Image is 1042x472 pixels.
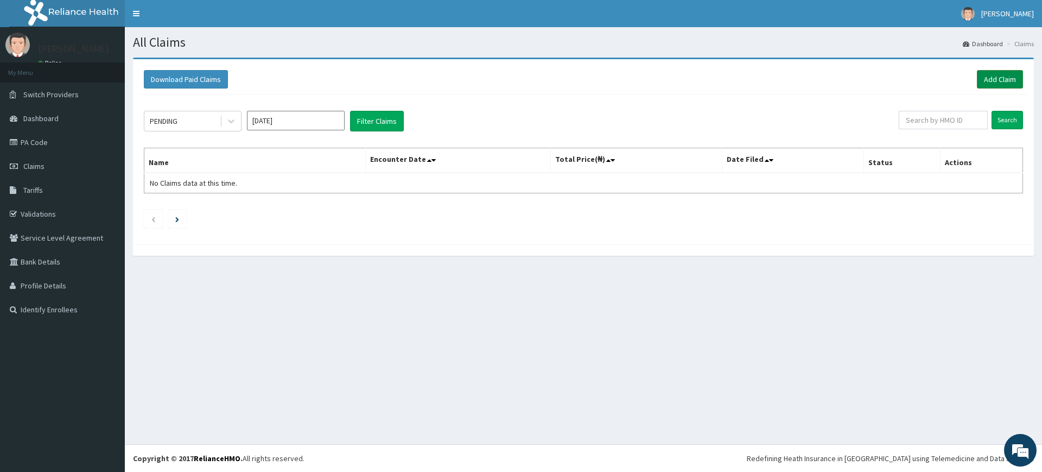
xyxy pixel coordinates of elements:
span: Tariffs [23,185,43,195]
input: Select Month and Year [247,111,345,130]
span: Claims [23,161,45,171]
button: Download Paid Claims [144,70,228,89]
a: Add Claim [977,70,1023,89]
span: We're online! [63,137,150,247]
img: d_794563401_company_1708531726252_794563401 [20,54,44,81]
div: Redefining Heath Insurance in [GEOGRAPHIC_DATA] using Telemedicine and Data Science! [747,453,1034,464]
input: Search by HMO ID [899,111,988,129]
span: Dashboard [23,114,59,123]
p: [PERSON_NAME] [38,44,109,54]
th: Date Filed [722,148,863,173]
span: Switch Providers [23,90,79,99]
a: Previous page [151,214,156,224]
a: Next page [175,214,179,224]
img: User Image [5,33,30,57]
textarea: Type your message and hit 'Enter' [5,297,207,335]
th: Actions [940,148,1022,173]
div: PENDING [150,116,177,127]
th: Status [863,148,940,173]
footer: All rights reserved. [125,444,1042,472]
a: RelianceHMO [194,454,240,463]
div: Chat with us now [56,61,182,75]
div: Minimize live chat window [178,5,204,32]
th: Encounter Date [365,148,550,173]
span: [PERSON_NAME] [981,9,1034,18]
a: Online [38,59,64,67]
img: User Image [961,7,975,21]
button: Filter Claims [350,111,404,131]
strong: Copyright © 2017 . [133,454,243,463]
th: Total Price(₦) [550,148,722,173]
th: Name [144,148,366,173]
input: Search [992,111,1023,129]
li: Claims [1004,39,1034,48]
h1: All Claims [133,35,1034,49]
span: No Claims data at this time. [150,178,237,188]
a: Dashboard [963,39,1003,48]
